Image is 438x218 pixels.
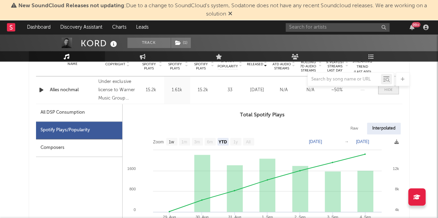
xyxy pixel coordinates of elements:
div: 33 [218,87,242,94]
text: 4k [395,208,399,212]
span: Global Rolling 7D Audio Streams [299,56,318,73]
span: Spotify Popularity [217,59,238,69]
a: Alles nochmal [50,87,95,94]
text: 1600 [127,167,135,171]
a: Discovery Assistant [55,20,107,34]
button: (1) [171,38,191,48]
text: 0 [133,208,135,212]
div: [DATE] [245,87,269,94]
text: 12k [393,167,399,171]
span: Copyright [105,62,125,66]
text: [DATE] [356,139,369,144]
span: ( 1 ) [171,38,191,48]
div: 1.61k [166,87,188,94]
button: 99+ [410,25,414,30]
text: 6m [207,140,213,144]
a: Leads [131,20,153,34]
div: Interpolated [367,123,401,134]
span: Dismiss [228,11,232,17]
span: Last Day Spotify Plays [166,58,184,70]
span: New SoundCloud Releases not updating [18,3,124,9]
div: Spotify Plays/Popularity [36,122,122,139]
text: 3m [194,140,200,144]
div: All DSP Consumption [41,108,85,117]
a: Charts [107,20,131,34]
div: 15.2k [192,87,214,94]
text: 8k [395,187,399,191]
div: N/A [272,87,295,94]
text: → [345,139,349,144]
input: Search by song name or URL [308,77,381,82]
text: 1w [169,140,174,144]
div: ~ 50 % [325,87,349,94]
div: N/A [299,87,322,94]
span: Estimated % Playlist Streams Last Day [325,56,345,73]
text: YTD [218,140,227,144]
a: Dashboard [22,20,55,34]
div: 15.2k [140,87,162,94]
text: Zoom [153,140,164,144]
div: All DSP Consumption [36,104,122,122]
div: Raw [345,123,364,134]
text: 1y [233,140,238,144]
text: 800 [129,187,135,191]
div: Under exclusive license to Warner Music Group Germany Holding GmbH, © 2025 KORD [98,78,136,103]
span: Released [247,62,263,66]
span: : Due to a change to SoundCloud's system, Sodatone does not have any recent Soundcloud releases. ... [18,3,427,17]
text: [DATE] [309,139,322,144]
span: 7 Day Spotify Plays [140,58,158,70]
span: Global ATD Audio Streams [272,58,291,70]
div: Name [50,61,95,67]
div: Composers [36,139,122,157]
div: Global Streaming Trend (Last 60D) [352,54,373,75]
input: Search for artists [286,23,390,32]
span: ATD Spotify Plays [192,58,210,70]
h3: Total Spotify Plays [123,111,402,119]
div: 99 + [412,22,420,27]
text: 1m [181,140,187,144]
text: All [246,140,250,144]
div: KORD [81,38,119,49]
button: Track [127,38,171,48]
